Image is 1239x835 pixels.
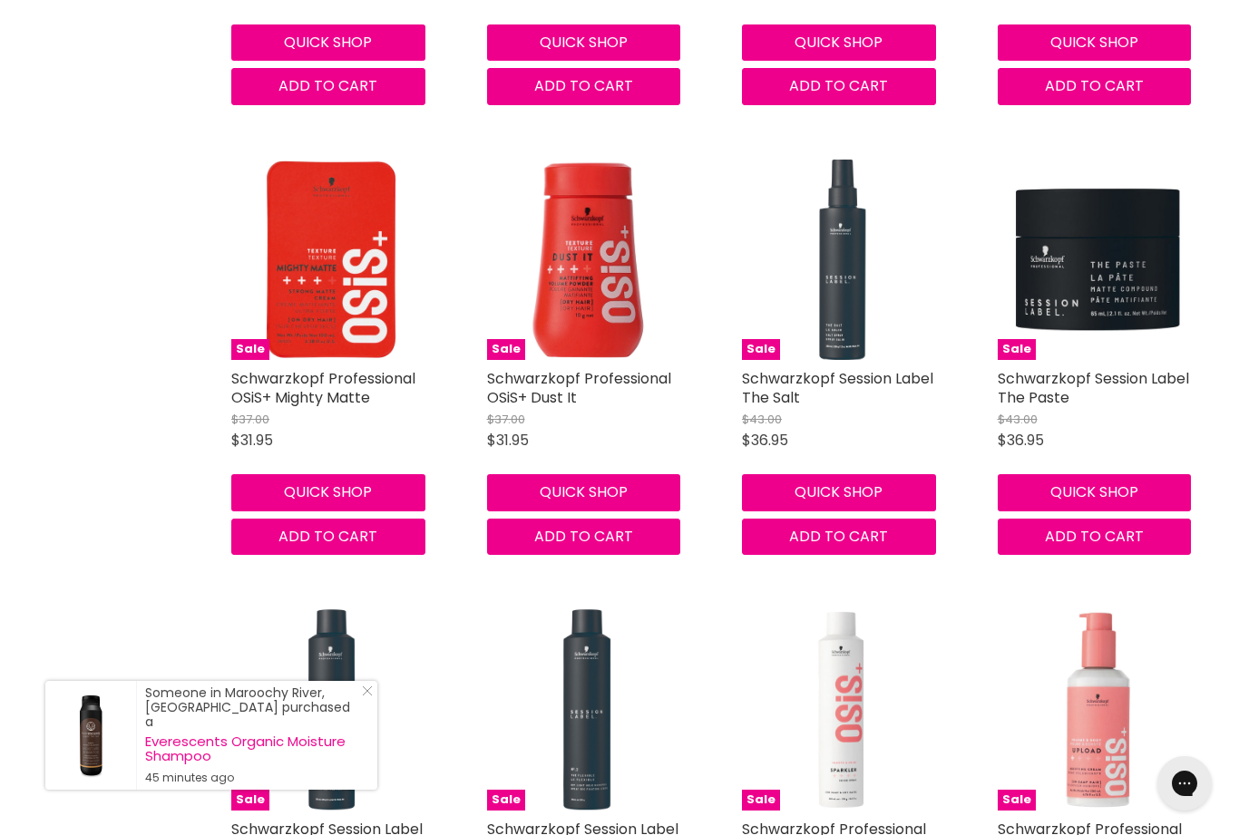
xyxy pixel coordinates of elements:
[742,368,933,408] a: Schwarzkopf Session Label The Salt
[998,609,1199,811] img: Schwarzkopf Professional OSiS+ Upload
[487,430,529,451] span: $31.95
[742,609,943,811] a: Schwarzkopf Professional OSiS+ SparklerSale
[231,609,433,811] a: Schwarzkopf Session Label The StrongSale
[998,411,1038,428] span: $43.00
[998,160,1199,361] img: Schwarzkopf Session Label The Paste
[487,339,525,360] span: Sale
[789,526,888,547] span: Add to cart
[742,609,943,811] img: Schwarzkopf Professional OSiS+ Sparkler
[231,790,269,811] span: Sale
[998,160,1199,361] a: Schwarzkopf Session Label The PasteSale
[278,75,377,96] span: Add to cart
[534,526,633,547] span: Add to cart
[308,609,356,811] img: Schwarzkopf Session Label The Strong
[742,474,936,510] button: Quick shop
[231,368,415,408] a: Schwarzkopf Professional OSiS+ Mighty Matte
[231,411,269,428] span: $37.00
[231,160,433,361] a: Schwarzkopf Professional OSiS+ Mighty MatteSale
[487,474,681,510] button: Quick shop
[362,685,373,696] svg: Close Icon
[145,734,359,763] a: Everescents Organic Moisture Shampoo
[742,790,780,811] span: Sale
[278,526,377,547] span: Add to cart
[742,68,936,104] button: Add to cart
[742,519,936,555] button: Add to cart
[742,411,782,428] span: $43.00
[998,519,1192,555] button: Add to cart
[742,430,788,451] span: $36.95
[998,68,1192,104] button: Add to cart
[487,519,681,555] button: Add to cart
[742,160,943,361] a: Schwarzkopf Session Label The SaltSale
[742,339,780,360] span: Sale
[487,368,671,408] a: Schwarzkopf Professional OSiS+ Dust It
[1148,750,1221,817] iframe: Gorgias live chat messenger
[487,68,681,104] button: Add to cart
[789,75,888,96] span: Add to cart
[487,160,688,361] img: Schwarzkopf Professional OSiS+ Dust It
[231,339,269,360] span: Sale
[1045,526,1144,547] span: Add to cart
[145,771,359,785] small: 45 minutes ago
[231,430,273,451] span: $31.95
[145,685,359,785] div: Someone in Maroochy River, [GEOGRAPHIC_DATA] purchased a
[487,790,525,811] span: Sale
[998,339,1036,360] span: Sale
[998,790,1036,811] span: Sale
[231,160,433,361] img: Schwarzkopf Professional OSiS+ Mighty Matte
[231,519,425,555] button: Add to cart
[998,474,1192,510] button: Quick shop
[998,24,1192,61] button: Quick shop
[998,430,1044,451] span: $36.95
[819,160,865,361] img: Schwarzkopf Session Label The Salt
[45,681,136,790] a: Visit product page
[355,685,373,704] a: Close Notification
[563,609,610,811] img: Schwarzkopf Session Label The Flexible
[487,160,688,361] a: Schwarzkopf Professional OSiS+ Dust ItSale
[742,24,936,61] button: Quick shop
[487,609,688,811] a: Schwarzkopf Session Label The FlexibleSale
[534,75,633,96] span: Add to cart
[487,24,681,61] button: Quick shop
[231,24,425,61] button: Quick shop
[231,68,425,104] button: Add to cart
[998,368,1189,408] a: Schwarzkopf Session Label The Paste
[231,474,425,510] button: Quick shop
[998,609,1199,811] a: Schwarzkopf Professional OSiS+ UploadSale
[487,411,525,428] span: $37.00
[1045,75,1144,96] span: Add to cart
